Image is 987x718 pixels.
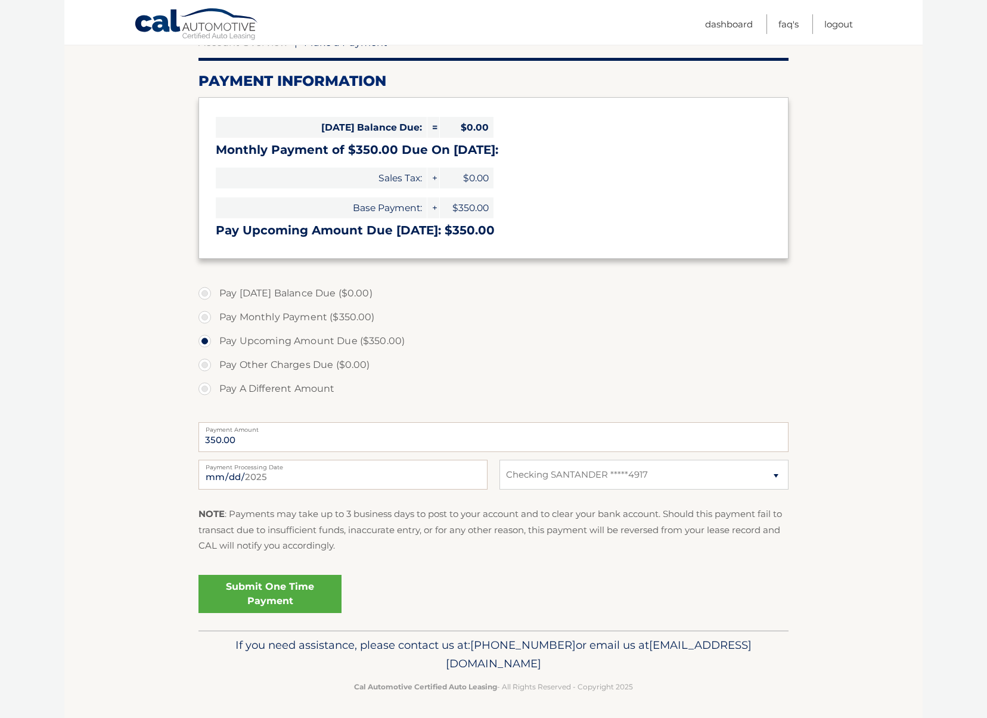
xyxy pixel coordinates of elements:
[206,680,781,693] p: - All Rights Reserved - Copyright 2025
[198,460,488,469] label: Payment Processing Date
[705,14,753,34] a: Dashboard
[427,168,439,188] span: +
[198,506,789,553] p: : Payments may take up to 3 business days to post to your account and to clear your bank account....
[198,329,789,353] label: Pay Upcoming Amount Due ($350.00)
[440,197,493,218] span: $350.00
[470,638,576,652] span: [PHONE_NUMBER]
[198,353,789,377] label: Pay Other Charges Due ($0.00)
[216,197,427,218] span: Base Payment:
[354,682,497,691] strong: Cal Automotive Certified Auto Leasing
[134,8,259,42] a: Cal Automotive
[198,460,488,490] input: Payment Date
[198,508,225,519] strong: NOTE
[198,377,789,401] label: Pay A Different Amount
[198,305,789,329] label: Pay Monthly Payment ($350.00)
[206,636,781,674] p: If you need assistance, please contact us at: or email us at
[427,197,439,218] span: +
[198,422,789,432] label: Payment Amount
[198,281,789,305] label: Pay [DATE] Balance Due ($0.00)
[440,117,493,138] span: $0.00
[427,117,439,138] span: =
[198,575,342,613] a: Submit One Time Payment
[198,422,789,452] input: Payment Amount
[824,14,853,34] a: Logout
[216,143,771,157] h3: Monthly Payment of $350.00 Due On [DATE]:
[216,168,427,188] span: Sales Tax:
[198,72,789,90] h2: Payment Information
[778,14,799,34] a: FAQ's
[216,117,427,138] span: [DATE] Balance Due:
[216,223,771,238] h3: Pay Upcoming Amount Due [DATE]: $350.00
[440,168,493,188] span: $0.00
